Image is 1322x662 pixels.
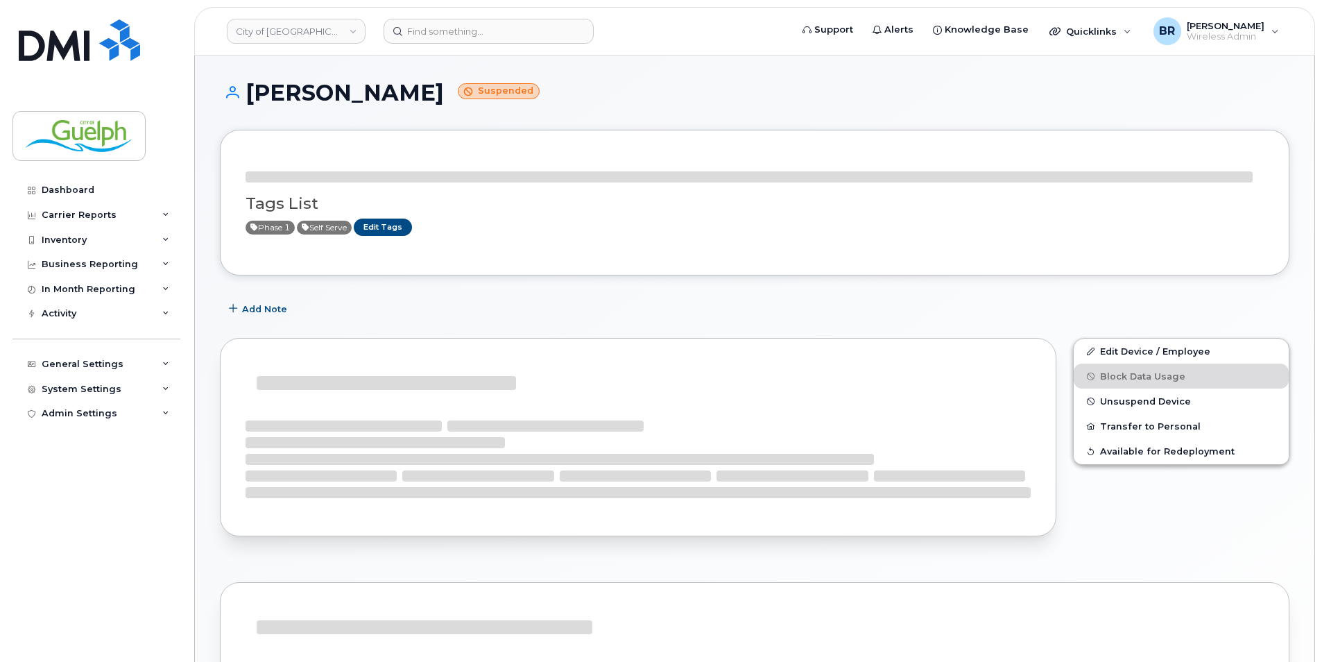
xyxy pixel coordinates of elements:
[1074,389,1289,414] button: Unsuspend Device
[1074,364,1289,389] button: Block Data Usage
[246,221,295,235] span: Active
[354,219,412,236] a: Edit Tags
[1074,439,1289,464] button: Available for Redeployment
[242,303,287,316] span: Add Note
[1074,414,1289,439] button: Transfer to Personal
[297,221,352,235] span: Active
[1100,396,1191,407] span: Unsuspend Device
[1100,446,1235,457] span: Available for Redeployment
[220,296,299,321] button: Add Note
[1074,339,1289,364] a: Edit Device / Employee
[220,80,1289,105] h1: [PERSON_NAME]
[246,195,1264,212] h3: Tags List
[458,83,540,99] small: Suspended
